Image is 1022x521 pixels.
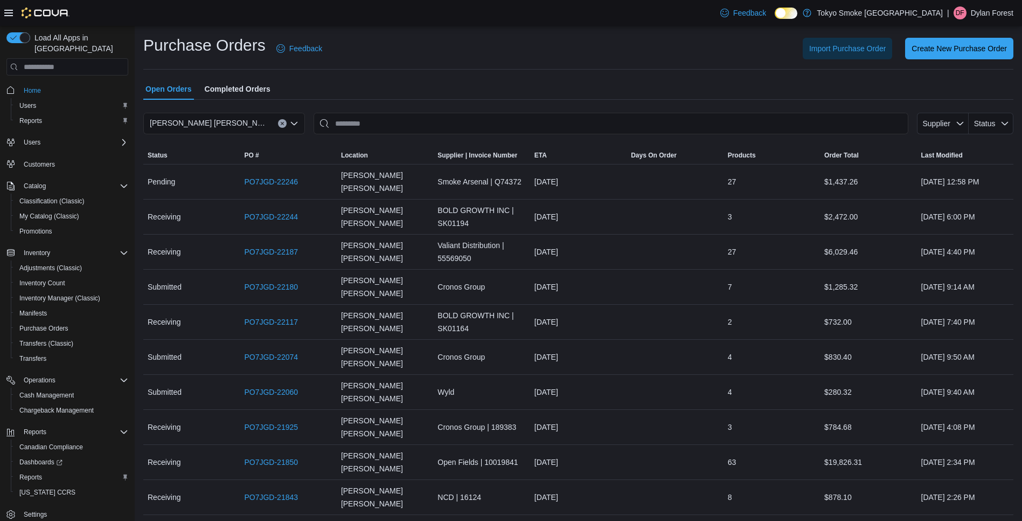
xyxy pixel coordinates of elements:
span: Open Orders [145,78,192,100]
span: Receiving [148,491,180,504]
span: PO # [244,151,259,160]
span: Operations [24,376,55,385]
span: Catalog [24,182,46,190]
div: [DATE] [530,241,627,263]
button: Transfers [11,351,133,366]
span: Users [19,136,128,149]
button: Status [969,113,1013,134]
button: Operations [19,374,60,387]
div: $1,285.32 [820,276,916,298]
div: Valiant Distribution | 55569050 [433,235,530,269]
button: Reports [19,426,51,438]
span: Cash Management [15,389,128,402]
a: Dashboards [11,455,133,470]
span: Canadian Compliance [15,441,128,454]
p: Dylan Forest [971,6,1013,19]
span: Last Modified [921,151,963,160]
span: Receiving [148,210,180,223]
span: Settings [24,510,47,519]
span: DF [956,6,964,19]
span: Supplier | Invoice Number [437,151,517,160]
span: Dashboards [15,456,128,469]
div: $784.68 [820,416,916,438]
span: Location [341,151,368,160]
span: Adjustments (Classic) [19,264,82,272]
span: Submitted [148,280,182,293]
span: Supplier [923,119,950,128]
div: $2,472.00 [820,206,916,228]
a: PO7JGD-21843 [244,491,298,504]
span: [PERSON_NAME] [PERSON_NAME] [341,449,429,475]
a: PO7JGD-22180 [244,280,298,293]
span: 63 [728,456,736,469]
div: [DATE] 4:40 PM [917,241,1014,263]
span: Feedback [733,8,766,18]
a: PO7JGD-21925 [244,421,298,434]
span: Transfers (Classic) [19,339,73,348]
button: Inventory Manager (Classic) [11,291,133,306]
a: Purchase Orders [15,322,73,335]
a: Transfers [15,352,51,365]
div: [DATE] [530,451,627,473]
span: Home [19,83,128,97]
span: Adjustments (Classic) [15,262,128,275]
span: Settings [19,508,128,521]
a: Canadian Compliance [15,441,87,454]
div: [DATE] 4:08 PM [917,416,1014,438]
a: PO7JGD-22244 [244,210,298,223]
span: 8 [728,491,732,504]
button: PO # [240,147,336,164]
a: PO7JGD-22060 [244,386,298,399]
div: Open Fields | 10019841 [433,451,530,473]
a: Inventory Count [15,277,69,290]
button: Transfers (Classic) [11,336,133,351]
span: Submitted [148,351,182,364]
div: $19,826.31 [820,451,916,473]
span: ETA [534,151,547,160]
span: Days On Order [631,151,677,160]
span: [PERSON_NAME] [PERSON_NAME] [341,204,429,230]
span: Customers [19,157,128,171]
span: My Catalog (Classic) [19,212,79,221]
span: [PERSON_NAME] [PERSON_NAME] [150,116,267,129]
span: [PERSON_NAME] [PERSON_NAME] [341,274,429,300]
span: Inventory Manager (Classic) [15,292,128,305]
button: Adjustments (Classic) [11,260,133,276]
div: Cronos Group [433,276,530,298]
div: [DATE] 9:14 AM [917,276,1014,298]
button: Order Total [820,147,916,164]
a: PO7JGD-22117 [244,316,298,328]
div: $6,029.46 [820,241,916,263]
span: Users [19,101,36,110]
span: Cash Management [19,391,74,400]
div: [DATE] 12:58 PM [917,171,1014,193]
a: Classification (Classic) [15,195,89,208]
button: Last Modified [917,147,1014,164]
span: Completed Orders [205,78,270,100]
button: Users [19,136,45,149]
div: BOLD GROWTH INC | SK01164 [433,305,530,339]
button: Status [143,147,240,164]
span: Chargeback Management [15,404,128,417]
button: My Catalog (Classic) [11,209,133,224]
span: Dashboards [19,458,62,467]
button: Clear input [278,119,287,128]
button: Chargeback Management [11,403,133,418]
span: Users [15,99,128,112]
div: [DATE] 2:34 PM [917,451,1014,473]
button: Classification (Classic) [11,194,133,209]
button: Purchase Orders [11,321,133,336]
span: Products [728,151,756,160]
a: Feedback [272,38,326,59]
div: $1,437.26 [820,171,916,193]
span: Submitted [148,386,182,399]
a: Reports [15,471,46,484]
div: [DATE] [530,346,627,368]
span: Receiving [148,421,180,434]
input: This is a search bar. After typing your query, hit enter to filter the results lower in the page. [314,113,908,134]
span: Reports [19,473,42,482]
h1: Purchase Orders [143,35,266,56]
a: Users [15,99,40,112]
div: [DATE] 2:26 PM [917,486,1014,508]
